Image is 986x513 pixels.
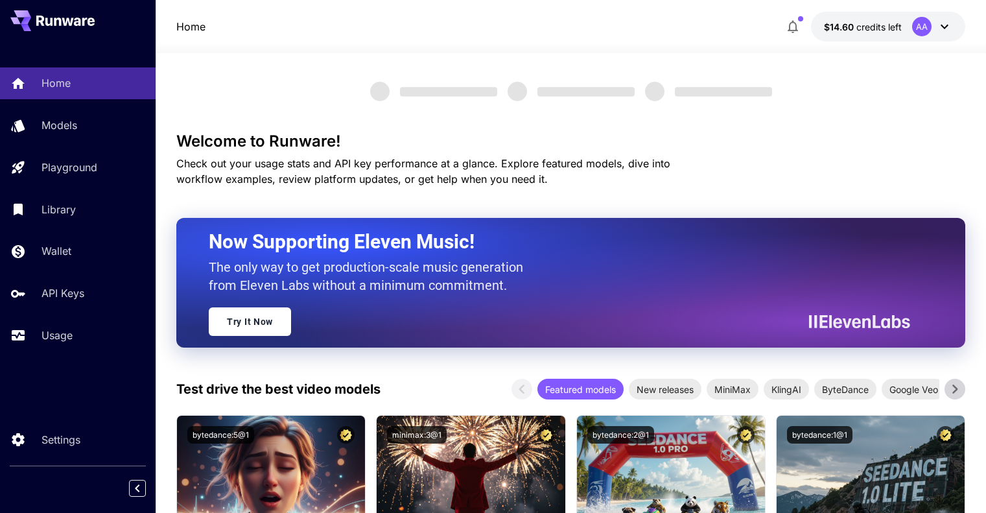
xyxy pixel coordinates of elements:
div: ByteDance [814,379,876,400]
h3: Welcome to Runware! [176,132,965,150]
div: $14.60357 [824,20,902,34]
p: Usage [41,328,73,343]
div: AA [912,17,932,36]
span: Check out your usage stats and API key performance at a glance. Explore featured models, dive int... [176,157,670,185]
p: Models [41,117,77,133]
p: Test drive the best video models [176,379,381,399]
a: Home [176,19,205,34]
span: $14.60 [824,21,856,32]
h2: Now Supporting Eleven Music! [209,230,900,254]
span: credits left [856,21,902,32]
button: Certified Model – Vetted for best performance and includes a commercial license. [737,426,755,444]
div: Google Veo [882,379,946,400]
button: Certified Model – Vetted for best performance and includes a commercial license. [937,426,954,444]
span: Google Veo [882,383,946,396]
button: $14.60357AA [811,12,965,42]
button: bytedance:5@1 [187,426,254,444]
p: API Keys [41,285,84,301]
p: Library [41,202,76,217]
div: Collapse sidebar [139,477,156,500]
p: Wallet [41,243,71,259]
span: Featured models [537,383,624,396]
a: Try It Now [209,307,291,336]
button: minimax:3@1 [387,426,447,444]
p: Home [41,75,71,91]
div: MiniMax [707,379,758,400]
div: Featured models [537,379,624,400]
p: Playground [41,160,97,175]
div: New releases [629,379,701,400]
span: ByteDance [814,383,876,396]
button: Certified Model – Vetted for best performance and includes a commercial license. [337,426,355,444]
button: Collapse sidebar [129,480,146,497]
span: KlingAI [764,383,809,396]
nav: breadcrumb [176,19,205,34]
button: bytedance:1@1 [787,426,852,444]
button: Certified Model – Vetted for best performance and includes a commercial license. [537,426,555,444]
button: bytedance:2@1 [587,426,654,444]
p: The only way to get production-scale music generation from Eleven Labs without a minimum commitment. [209,258,533,294]
span: MiniMax [707,383,758,396]
span: New releases [629,383,701,396]
p: Settings [41,432,80,447]
div: KlingAI [764,379,809,400]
